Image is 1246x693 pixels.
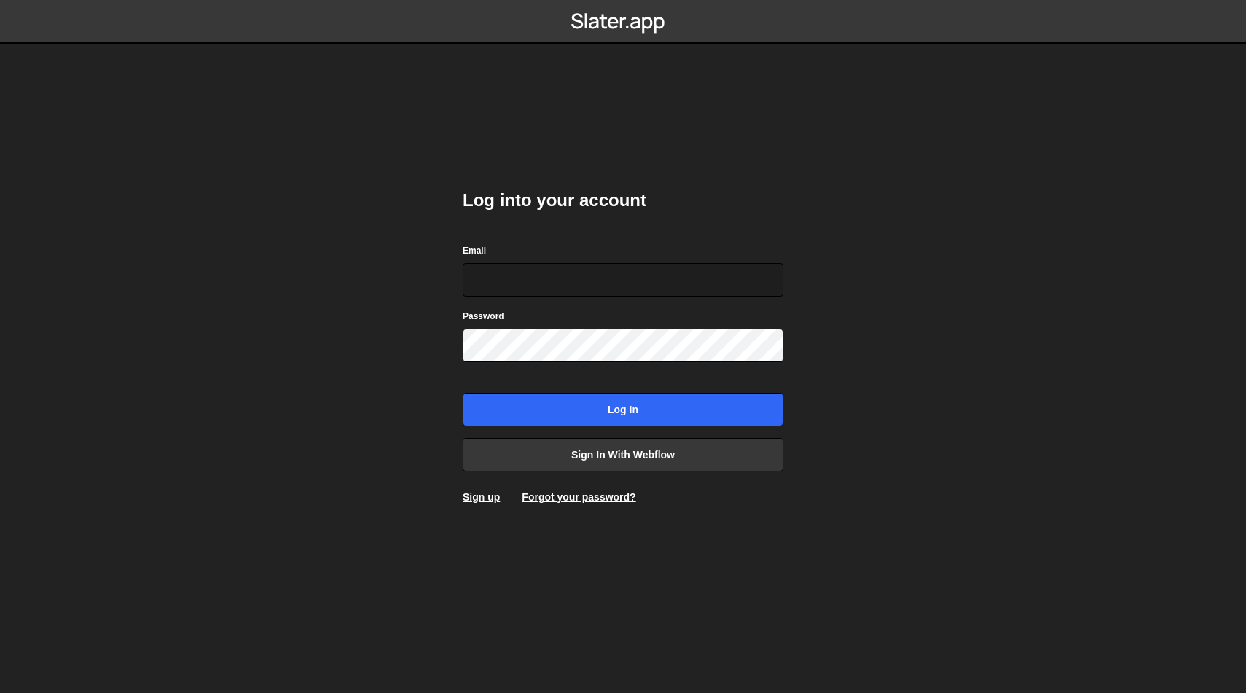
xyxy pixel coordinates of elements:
[463,393,783,426] input: Log in
[463,491,500,503] a: Sign up
[463,189,783,212] h2: Log into your account
[522,491,635,503] a: Forgot your password?
[463,243,486,258] label: Email
[463,438,783,471] a: Sign in with Webflow
[463,309,504,324] label: Password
